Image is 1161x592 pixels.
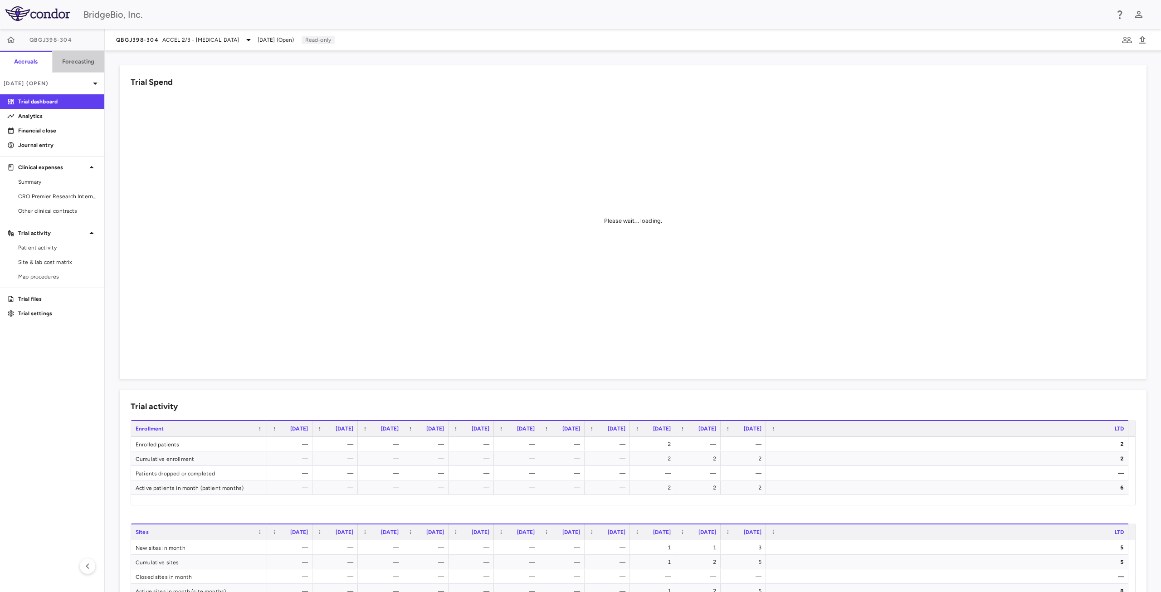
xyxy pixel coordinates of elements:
[131,76,173,88] h6: Trial Spend
[502,480,535,495] div: —
[729,569,761,584] div: —
[547,569,580,584] div: —
[18,112,97,120] p: Analytics
[381,426,399,432] span: [DATE]
[4,79,90,88] p: [DATE] (Open)
[275,451,308,466] div: —
[116,36,159,44] span: QBGJ398-304
[698,529,716,535] span: [DATE]
[411,480,444,495] div: —
[683,569,716,584] div: —
[638,569,671,584] div: —
[426,426,444,432] span: [DATE]
[336,529,353,535] span: [DATE]
[457,540,489,555] div: —
[62,58,95,66] h6: Forecasting
[411,437,444,451] div: —
[366,466,399,480] div: —
[683,451,716,466] div: 2
[502,451,535,466] div: —
[698,426,716,432] span: [DATE]
[502,569,535,584] div: —
[275,569,308,584] div: —
[136,529,149,535] span: Sites
[547,555,580,569] div: —
[321,451,353,466] div: —
[366,480,399,495] div: —
[638,451,671,466] div: 2
[83,8,1108,21] div: BridgeBio, Inc.
[472,529,489,535] span: [DATE]
[502,555,535,569] div: —
[136,426,164,432] span: Enrollment
[729,555,761,569] div: 5
[290,426,308,432] span: [DATE]
[653,426,671,432] span: [DATE]
[547,540,580,555] div: —
[18,127,97,135] p: Financial close
[18,178,97,186] span: Summary
[275,480,308,495] div: —
[774,569,1124,584] div: —
[774,555,1124,569] div: 5
[18,192,97,201] span: CRO Premier Research International LLC
[517,529,535,535] span: [DATE]
[638,437,671,451] div: 2
[321,569,353,584] div: —
[18,273,97,281] span: Map procedures
[381,529,399,535] span: [DATE]
[593,555,625,569] div: —
[729,466,761,480] div: —
[366,451,399,466] div: —
[366,569,399,584] div: —
[457,569,489,584] div: —
[604,217,662,225] div: Please wait... loading.
[638,540,671,555] div: 1
[162,36,239,44] span: ACCEL 2/3 - [MEDICAL_DATA]
[336,426,353,432] span: [DATE]
[608,426,625,432] span: [DATE]
[729,437,761,451] div: —
[593,480,625,495] div: —
[638,480,671,495] div: 2
[275,437,308,451] div: —
[472,426,489,432] span: [DATE]
[321,480,353,495] div: —
[547,451,580,466] div: —
[321,540,353,555] div: —
[5,6,70,21] img: logo-full-SnFGN8VE.png
[502,466,535,480] div: —
[131,480,267,494] div: Active patients in month (patient months)
[321,466,353,480] div: —
[774,466,1124,480] div: —
[683,466,716,480] div: —
[290,529,308,535] span: [DATE]
[729,480,761,495] div: 2
[457,555,489,569] div: —
[18,207,97,215] span: Other clinical contracts
[593,451,625,466] div: —
[18,309,97,318] p: Trial settings
[774,437,1124,451] div: 2
[593,540,625,555] div: —
[18,244,97,252] span: Patient activity
[593,437,625,451] div: —
[457,451,489,466] div: —
[729,451,761,466] div: 2
[411,451,444,466] div: —
[302,36,335,44] p: Read-only
[547,466,580,480] div: —
[683,555,716,569] div: 2
[729,540,761,555] div: 3
[638,466,671,480] div: —
[131,569,267,583] div: Closed sites in month
[774,451,1124,466] div: 2
[18,295,97,303] p: Trial files
[683,437,716,451] div: —
[18,98,97,106] p: Trial dashboard
[547,480,580,495] div: —
[774,480,1124,495] div: 6
[744,529,761,535] span: [DATE]
[608,529,625,535] span: [DATE]
[562,426,580,432] span: [DATE]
